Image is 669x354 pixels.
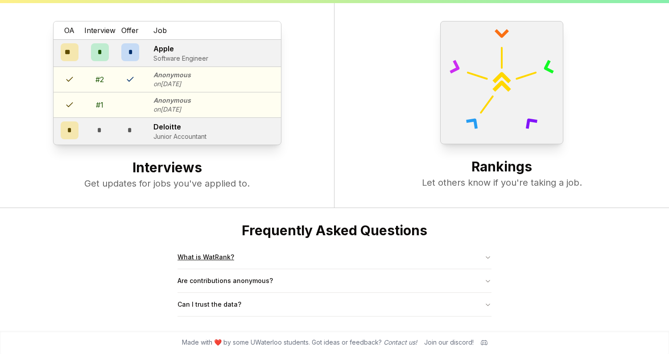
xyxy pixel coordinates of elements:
span: OA [64,25,74,36]
h2: Interviews [18,159,316,177]
p: Deloitte [153,121,206,132]
p: Get updates for jobs you've applied to. [18,177,316,190]
span: Interview [84,25,116,36]
p: on [DATE] [153,79,191,88]
h2: Rankings [352,158,651,176]
span: Job [153,25,167,36]
button: Can I trust the data? [178,293,491,316]
p: on [DATE] [153,105,191,114]
p: Anonymous [153,71,191,79]
div: # 2 [95,74,104,85]
button: What is WatRank? [178,246,491,269]
div: Join our discord! [424,338,474,347]
p: Anonymous [153,96,191,105]
p: Junior Accountant [153,132,206,141]
h2: Frequently Asked Questions [178,222,491,238]
p: Let others know if you're taking a job. [352,176,651,189]
a: Contact us! [384,338,417,346]
span: Made with ❤️ by some UWaterloo students. Got ideas or feedback? [182,338,417,347]
span: Offer [121,25,139,36]
p: Software Engineer [153,54,208,63]
p: Apple [153,43,208,54]
div: # 1 [96,100,103,110]
button: Are contributions anonymous? [178,269,491,292]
